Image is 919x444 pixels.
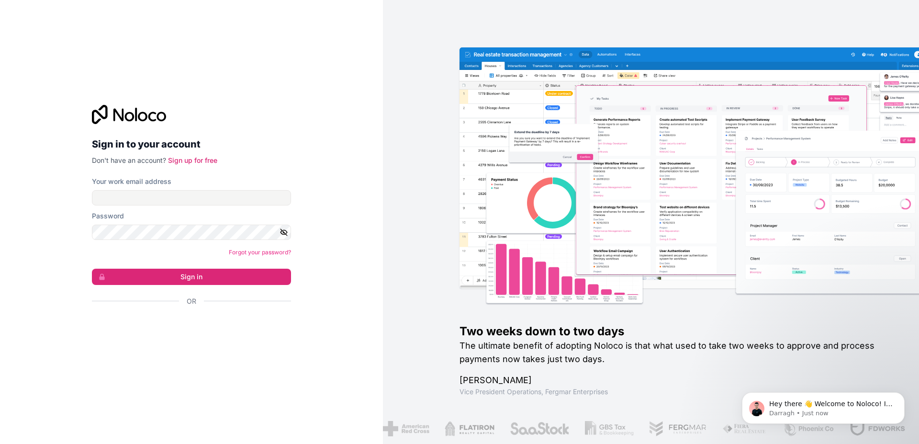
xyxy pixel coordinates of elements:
[459,324,888,339] h1: Two weeks down to two days
[92,211,124,221] label: Password
[168,156,217,164] a: Sign up for free
[92,269,291,285] button: Sign in
[383,421,429,436] img: /assets/american-red-cross-BAupjrZR.png
[92,136,291,153] h2: Sign in to your account
[459,387,888,397] h1: Vice President Operations , Fergmar Enterprises
[92,156,166,164] span: Don't have an account?
[92,190,291,205] input: Email address
[445,421,494,436] img: /assets/flatiron-C8eUkumj.png
[728,372,919,439] iframe: Intercom notifications message
[459,374,888,387] h1: [PERSON_NAME]
[585,421,634,436] img: /assets/gbstax-C-GtDUiK.png
[649,421,707,436] img: /assets/fergmar-CudnrXN5.png
[92,177,171,186] label: Your work email address
[722,421,767,436] img: /assets/fiera-fwj2N5v4.png
[187,296,196,306] span: Or
[92,225,291,240] input: Password
[92,317,283,338] div: Zaloguj się przez Google. Otwiera się w nowej karcie
[87,317,288,338] iframe: Przycisk Zaloguj się przez Google
[229,249,291,256] a: Forgot your password?
[510,421,570,436] img: /assets/saastock-C6Zbiodz.png
[459,339,888,366] h2: The ultimate benefit of adopting Noloco is that what used to take two weeks to approve and proces...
